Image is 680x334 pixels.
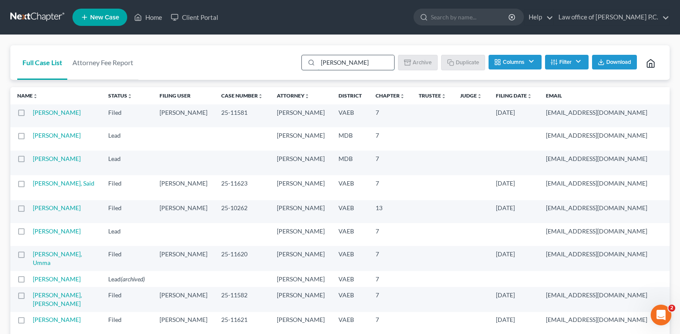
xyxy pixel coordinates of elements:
td: [DATE] [489,200,539,223]
a: [PERSON_NAME] [33,227,81,235]
i: unfold_more [527,94,532,99]
td: [PERSON_NAME] [153,287,214,312]
td: Lead [101,127,153,150]
td: [PERSON_NAME] [270,271,332,287]
td: [PERSON_NAME] [270,223,332,246]
a: Client Portal [166,9,222,25]
td: [PERSON_NAME] [270,287,332,312]
td: [PERSON_NAME] [270,104,332,127]
td: [PERSON_NAME] [153,200,214,223]
a: Case Numberunfold_more [221,92,263,99]
td: [PERSON_NAME] [153,246,214,271]
a: Judgeunfold_more [460,92,482,99]
td: 7 [369,287,412,312]
i: unfold_more [33,94,38,99]
td: [DATE] [489,287,539,312]
td: VAEB [332,223,369,246]
a: [PERSON_NAME], Umma [33,250,82,266]
i: unfold_more [258,94,263,99]
td: [PERSON_NAME] [270,175,332,200]
td: 25-11582 [214,287,270,312]
span: (archived) [121,275,145,283]
td: [PERSON_NAME] [270,151,332,175]
input: Search by name... [431,9,510,25]
td: 7 [369,246,412,271]
a: [PERSON_NAME], Said [33,180,94,187]
a: Full Case List [17,45,67,80]
a: [PERSON_NAME] [33,316,81,323]
td: VAEB [332,271,369,287]
iframe: Intercom live chat [651,305,671,325]
td: Filed [101,175,153,200]
td: Filed [101,200,153,223]
input: Search by name... [318,55,394,70]
a: [PERSON_NAME] [33,275,81,283]
td: VAEB [332,246,369,271]
button: Filter [545,55,589,69]
td: [PERSON_NAME] [270,246,332,271]
td: 25-10262 [214,200,270,223]
td: MDB [332,151,369,175]
td: 7 [369,223,412,246]
td: VAEB [332,104,369,127]
td: Lead [101,223,153,246]
span: New Case [90,14,119,21]
a: [PERSON_NAME], [PERSON_NAME] [33,291,82,307]
th: Filing User [153,87,214,104]
td: VAEB [332,287,369,312]
td: 25-11620 [214,246,270,271]
i: unfold_more [477,94,482,99]
a: Attorney Fee Report [67,45,138,80]
td: MDB [332,127,369,150]
a: Home [130,9,166,25]
td: 7 [369,271,412,287]
td: [PERSON_NAME] [153,104,214,127]
i: unfold_more [304,94,310,99]
a: [PERSON_NAME] [33,155,81,162]
a: Statusunfold_more [108,92,132,99]
td: [PERSON_NAME] [153,175,214,200]
a: Filing Dateunfold_more [496,92,532,99]
a: [PERSON_NAME] [33,132,81,139]
a: [PERSON_NAME] [33,109,81,116]
td: Filed [101,246,153,271]
a: Attorneyunfold_more [277,92,310,99]
a: Help [524,9,553,25]
td: 25-11581 [214,104,270,127]
td: Filed [101,287,153,312]
span: Download [606,59,631,66]
a: Chapterunfold_more [376,92,405,99]
td: 25-11623 [214,175,270,200]
td: VAEB [332,175,369,200]
i: unfold_more [441,94,446,99]
td: 13 [369,200,412,223]
td: [DATE] [489,246,539,271]
i: unfold_more [400,94,405,99]
td: Lead [101,151,153,175]
button: Columns [489,55,541,69]
i: unfold_more [127,94,132,99]
td: [DATE] [489,175,539,200]
td: [DATE] [489,104,539,127]
th: District [332,87,369,104]
td: 7 [369,104,412,127]
a: Law office of [PERSON_NAME] P.C. [554,9,669,25]
a: Trusteeunfold_more [419,92,446,99]
td: 7 [369,151,412,175]
td: [PERSON_NAME] [270,200,332,223]
a: Nameunfold_more [17,92,38,99]
td: Filed [101,104,153,127]
td: Lead [101,271,153,287]
td: 7 [369,175,412,200]
td: 7 [369,127,412,150]
button: Download [592,55,637,69]
td: VAEB [332,200,369,223]
span: 2 [668,305,675,312]
a: [PERSON_NAME] [33,204,81,211]
td: [PERSON_NAME] [270,127,332,150]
